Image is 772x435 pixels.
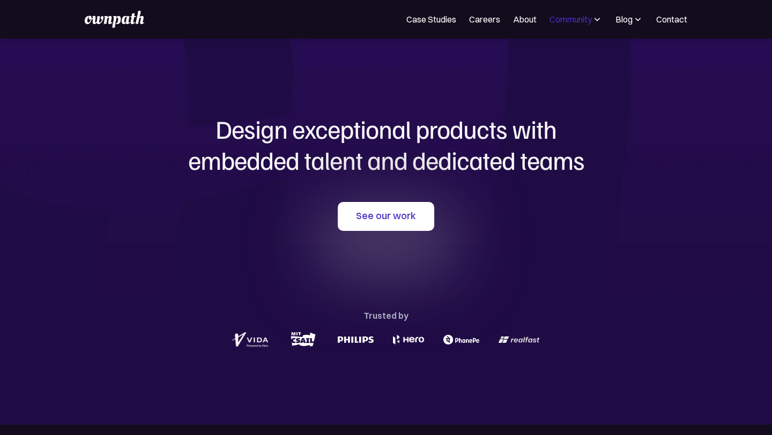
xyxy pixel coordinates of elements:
a: About [513,13,537,26]
div: Blog [615,13,643,26]
a: Contact [656,13,687,26]
div: Trusted by [363,308,409,323]
a: Case Studies [406,13,456,26]
a: See our work [338,202,434,231]
div: Community [550,13,592,26]
h1: Design exceptional products with embedded talent and dedicated teams [129,114,643,175]
div: Community [550,13,603,26]
a: Careers [469,13,500,26]
div: Blog [615,13,633,26]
